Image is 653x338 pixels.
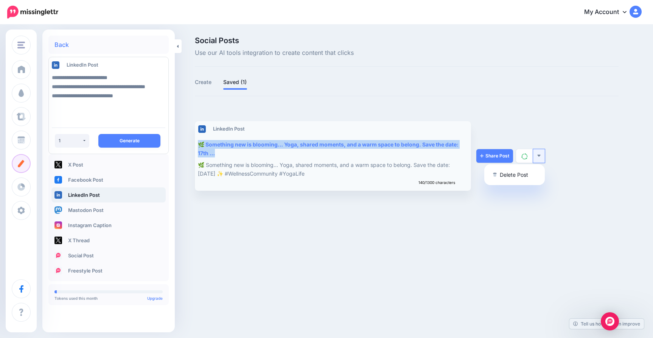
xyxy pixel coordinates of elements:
[487,167,542,182] a: Delete Post
[98,134,160,148] button: Generate
[493,173,497,177] img: trash.png
[195,37,354,44] span: Social Posts
[601,312,619,330] div: Open Intercom Messenger
[54,296,163,300] p: Tokens used this month
[67,62,98,68] span: LinkedIn Post
[569,319,644,329] a: Tell us how we can improve
[51,172,166,187] a: Facebook Post
[51,202,166,218] a: Mastodon Post
[54,267,62,274] img: logo-square.png
[195,78,212,87] a: Create
[52,61,59,69] img: linkedin-square.png
[223,78,247,87] a: Saved (1)
[192,178,461,188] div: 140/1300 characters
[537,154,541,158] img: arrow-down-grey.png
[54,221,62,229] img: instagram-square.png
[198,125,206,133] img: linkedin-square.png
[51,248,166,263] a: Social Post
[59,138,82,143] div: 1
[476,149,513,163] a: Share Post
[51,233,166,248] a: X Thread
[54,252,62,259] img: logo-square.png
[521,153,527,159] img: sync-green.png
[51,187,166,202] a: LinkedIn Post
[195,48,354,58] span: Use our AI tools integration to create content that clicks
[54,191,62,199] img: linkedin-square.png
[55,134,89,148] button: 1
[213,126,245,132] span: LinkedIn Post
[54,206,62,214] img: mastodon-square.png
[577,3,642,22] a: My Account
[17,42,25,48] img: menu.png
[51,157,166,172] a: X Post
[51,218,166,233] a: Instagram Caption
[7,6,58,19] img: Missinglettr
[54,237,62,244] img: twitter-square.png
[51,263,166,278] a: Freestyle Post
[198,140,466,157] div: 🌿 Something new is blooming… Yoga, shared moments, and a warm space to belong. Save the date: 17th …
[147,296,163,301] a: Upgrade
[54,42,69,48] a: Back
[54,161,62,168] img: twitter-square.png
[54,176,62,184] img: facebook-square.png
[198,160,466,178] div: 🌿 Something new is blooming… Yoga, shared moments, and a warm space to belong. Save the date: [DA...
